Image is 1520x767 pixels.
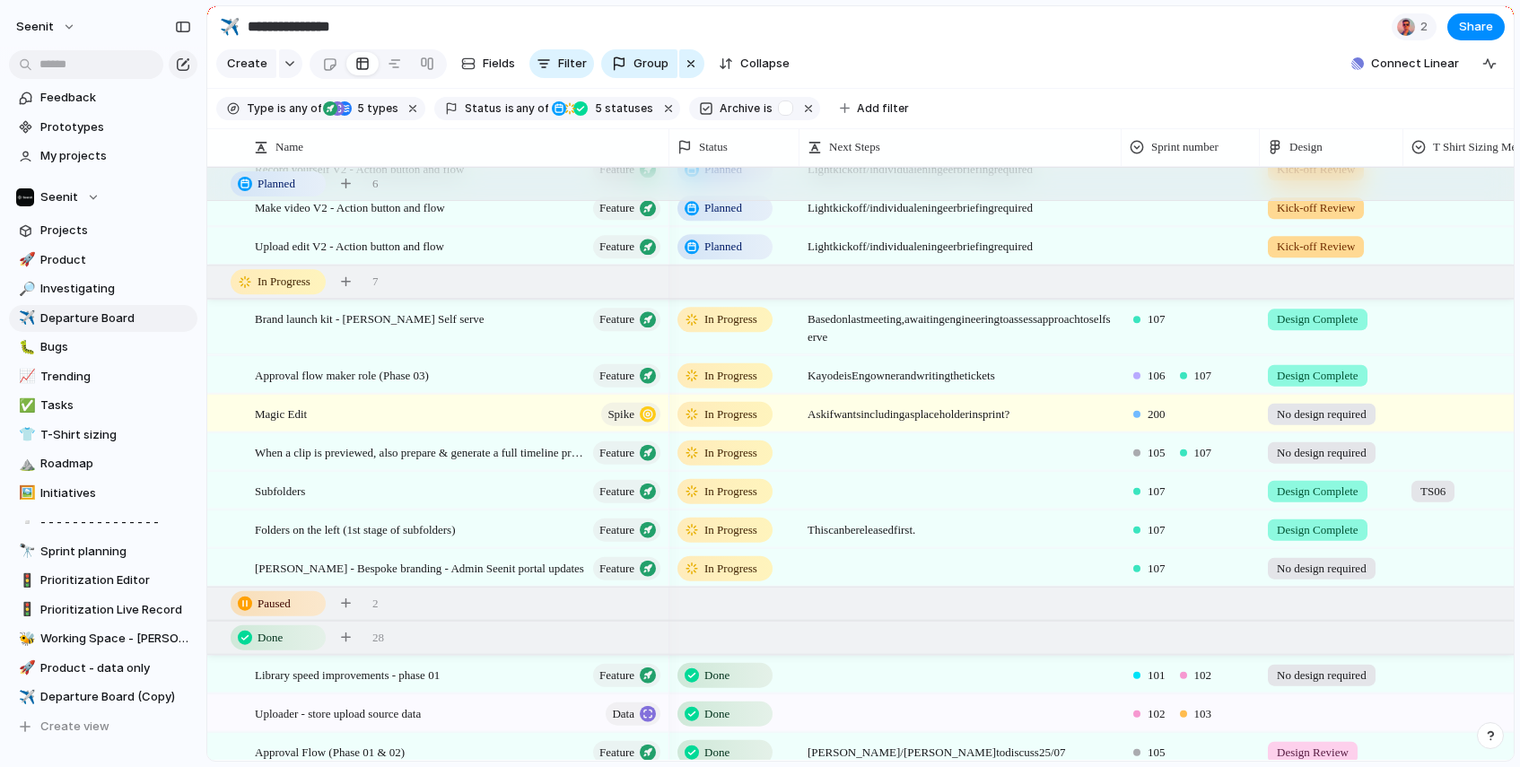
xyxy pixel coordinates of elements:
span: 101 [1148,666,1166,684]
button: Feature [593,556,660,580]
a: 📈Trending [9,363,197,390]
a: 🚦Prioritization Editor [9,567,197,594]
span: Feedback [40,89,191,107]
span: In Progress [704,310,757,328]
span: No design required [1277,666,1367,684]
span: Light kick off / individual eningeer briefing required [800,189,1121,217]
span: Kayode is Eng owner and writing the tickets [800,356,1121,384]
span: Paused [258,594,291,612]
button: ✈️ [16,688,34,706]
span: Approval Flow (Phase 01 & 02) [255,740,405,761]
div: 🔭 [19,541,31,562]
span: Design Complete [1277,520,1358,538]
span: Add filter [857,100,909,117]
span: Group [633,55,668,73]
span: 107 [1194,443,1212,461]
button: Feature [593,308,660,331]
span: Projects [40,222,191,240]
button: Feature [593,479,660,502]
span: Next Steps [829,138,880,156]
div: 🚦 [19,599,31,620]
span: Trending [40,368,191,386]
button: 5 types [323,99,402,118]
button: Fields [454,49,522,78]
span: Make video V2 - Action button and flow [255,196,445,217]
div: 🚦 [19,571,31,591]
a: Prototypes [9,114,197,141]
span: is [277,100,286,117]
span: 107 [1148,482,1166,500]
a: ▫️- - - - - - - - - - - - - - - [9,509,197,536]
div: 🚀Product - data only [9,655,197,682]
span: Collapse [740,55,790,73]
span: Departure Board [40,309,191,327]
span: Fields [483,55,515,73]
span: Product - data only [40,659,191,677]
a: 🖼️Initiatives [9,480,197,507]
span: any of [286,100,321,117]
span: In Progress [704,520,757,538]
a: 🚦Prioritization Live Record [9,597,197,623]
button: Add filter [829,96,920,121]
span: Connect Linear [1371,55,1459,73]
span: Done [258,628,283,646]
span: Kick-off Review [1277,238,1355,256]
button: 🚦 [16,601,34,619]
span: Spike [607,401,634,426]
span: Feature [599,739,634,764]
span: Ask if wants including as placeholder in sprint? [800,395,1121,423]
span: 102 [1148,704,1166,722]
span: Seenit [40,188,78,206]
div: 🚀 [19,249,31,270]
button: Share [1447,13,1505,40]
span: No design required [1277,559,1367,577]
span: Investigating [40,280,191,298]
span: Feature [599,555,634,580]
button: 🚀 [16,251,34,269]
span: Product [40,251,191,269]
a: ✅Tasks [9,392,197,419]
span: Feature [599,440,634,465]
span: Design Complete [1277,482,1358,500]
button: isany of [274,99,325,118]
button: ✈️ [16,309,34,327]
span: 106 [1148,366,1166,384]
span: No design required [1277,405,1367,423]
button: 🐝 [16,630,34,648]
span: any of [514,100,549,117]
button: is [760,99,776,118]
span: 6 [372,175,379,193]
span: Sprint number [1151,138,1219,156]
span: When a clip is previewed, also prepare & generate a full timeline preview. [255,440,588,461]
span: In Progress [704,443,757,461]
span: Planned [704,238,742,256]
span: [PERSON_NAME]/[PERSON_NAME] to discuss 25/07 [800,733,1121,761]
span: 103 [1194,704,1212,722]
button: Seenit [8,13,85,41]
span: 105 [1148,743,1166,761]
button: Feature [593,235,660,258]
button: ✅ [16,397,34,414]
span: Planned [258,175,295,193]
span: Kick-off Review [1277,199,1355,217]
a: ✈️Departure Board (Copy) [9,684,197,710]
button: Feature [593,663,660,686]
button: 📈 [16,368,34,386]
span: Done [704,704,729,722]
span: 28 [372,628,384,646]
a: 🐛Bugs [9,334,197,361]
button: 🔎 [16,280,34,298]
div: 🐝Working Space - [PERSON_NAME] [9,625,197,652]
button: Feature [593,518,660,541]
div: 🚀Product [9,247,197,274]
div: ✈️Departure Board [9,305,197,332]
button: Collapse [712,49,797,78]
span: 200 [1148,405,1166,423]
span: Feature [599,234,634,259]
button: Seenit [9,184,197,211]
